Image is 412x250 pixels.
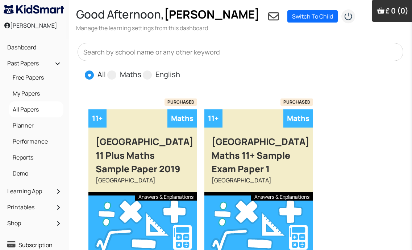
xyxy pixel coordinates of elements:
div: [GEOGRAPHIC_DATA] [88,176,197,192]
a: Past Papers [5,57,63,69]
div: Maths [283,109,313,128]
a: Free Papers [11,71,62,84]
div: + Entrance Paper [114,128,172,135]
div: Surname: ....................................................... School:............................ [28,207,230,212]
img: logout2.png [341,9,355,24]
span: PURCHASED [165,98,197,106]
label: Maths [120,69,141,80]
select: Zoom [141,1,192,9]
div: Length of Examination [101,176,148,181]
div: 1 [104,128,108,135]
a: All Papers [11,103,62,116]
div: INSTRUCTIONS FOR CANDIDATES [46,243,125,247]
div: SAMPLE PAPER [110,144,166,151]
label: English [155,69,180,80]
a: Learning App [5,185,63,197]
h2: Good Afternoon, [76,7,259,21]
a: Shop [5,217,63,229]
span: [PERSON_NAME] [164,6,259,22]
input: Page [61,1,80,9]
div: 45 minutes [153,176,176,181]
div: Years ......... Months ........... [151,218,214,223]
a: Planner [11,119,62,132]
span: PURCHASED [280,98,313,106]
div: 11+ [88,109,107,128]
a: Dashboard [5,41,63,53]
div: Do not open until you are told to do so [95,187,182,192]
div: – [149,176,151,181]
div: 11+ [204,109,222,128]
div: Mathematics [117,160,159,168]
img: Your items in the shopping basket [377,7,384,14]
div: 1 [108,128,112,135]
span: of 12 [80,1,93,9]
div: [GEOGRAPHIC_DATA] 11 Plus Maths Sample Paper 2019 [88,128,197,176]
img: KidSmart logo [4,5,64,14]
input: Search by school name or any other keyword [78,43,404,61]
a: Printables [5,201,63,213]
span: £ 0 (0) [386,6,408,16]
a: Reports [11,151,62,164]
div: [GEOGRAPHIC_DATA] [102,111,177,118]
h3: Manage the learning settings from this dashboard [76,24,259,32]
a: Demo [11,167,62,180]
label: All [97,69,106,80]
a: My Papers [11,87,62,100]
div: Maths [167,109,197,128]
div: First name: ...................................................... Age: [28,218,149,223]
div: [GEOGRAPHIC_DATA] Maths 11+ Sample Exam Paper 1 [204,128,313,176]
div: Answers & Explanations [251,192,313,201]
a: Performance [11,135,62,148]
a: Switch To Child [287,10,338,23]
div: [GEOGRAPHIC_DATA] [204,176,313,192]
div: Answers & Explanations [135,192,197,201]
